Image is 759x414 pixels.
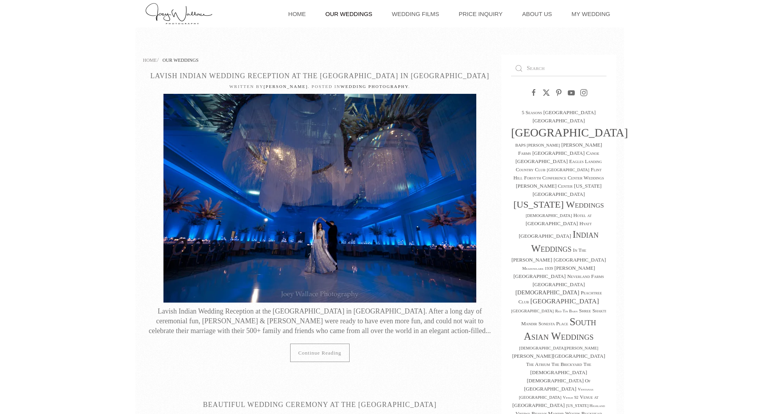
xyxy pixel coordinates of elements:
p: Written by . Posted in . [143,83,497,90]
a: Fernbank Museum (1 item) [547,168,589,172]
a: Atlanta (46 items) [511,126,628,139]
a: Red Tin Barn (1 item) [555,309,578,313]
a: Meadowlark 1939 (1 item) [522,266,553,271]
a: Frazer Center (2 items) [516,183,572,189]
a: Eagles Landing Country Club (2 items) [516,158,602,172]
a: Morgan View Farm (2 items) [513,265,595,279]
a: Canoe Atlanta (2 items) [515,150,599,164]
a: Beautiful Wedding Ceremony At The [GEOGRAPHIC_DATA] [203,401,437,409]
a: Home [143,57,157,63]
a: Georgia Weddings (18 items) [513,199,604,210]
a: Tate House (2 items) [512,353,605,359]
a: Continue reading [290,344,350,362]
a: Wedding Photography [341,84,409,89]
a: 5 Seasons Atlanta (2 items) [522,109,596,115]
a: Lavish Indian Wedding Reception at the [GEOGRAPHIC_DATA] in [GEOGRAPHIC_DATA] [150,72,489,80]
a: Neverland Farms (2 items) [567,273,604,279]
a: Flint Hill (2 items) [513,167,602,181]
span: Our Weddings [163,57,199,63]
a: Piedmont Park (5 items) [530,298,599,305]
a: Ponce City Market (1 item) [511,309,554,313]
a: Indian Wedding Reception at The Hotel at Avalon In Alpharetta [163,194,476,201]
a: The Atrium (2 items) [526,361,550,367]
a: Peachtree Club (2 items) [519,290,602,305]
a: Virginia Highland (1 item) [566,403,605,408]
a: South Asian Weddings (29 items) [524,316,596,342]
div: Lavish Indian Wedding Reception at the [GEOGRAPHIC_DATA] in [GEOGRAPHIC_DATA]. After a long day o... [143,306,497,336]
a: Forsyth Conference Center Weddings (2 items) [524,175,604,181]
a: Holy Trinity Catholic Church (1 item) [526,213,572,218]
a: Bradford House and Garden (2 items) [532,150,585,156]
a: King Plow Arts Center (2 items) [554,257,606,263]
a: Pakistani (3 items) [515,289,580,296]
nav: Breadcrumb [143,55,497,65]
input: Search [511,61,606,76]
a: St. Thomas More Catholic Churchl (1 item) [519,346,598,350]
a: Venue at CeNita Vineyards (2 items) [512,394,598,408]
a: Ashton Gardens (2 items) [533,118,585,124]
a: [PERSON_NAME] [264,84,308,89]
a: Old Mill Park (2 items) [533,281,585,287]
a: Sonesta Place (2 items) [538,321,568,326]
a: BAPS Shri Swaminarayan Mandir (1 item) [515,143,560,147]
a: Georgia Tech Conference Center (2 items) [533,183,601,197]
a: Bogle Farms (2 items) [518,142,602,156]
a: Shree Shakti Mandir (2 items) [521,308,606,326]
img: Indian Wedding Reception at The Hotel at Avalon In Alpharetta [163,94,476,303]
a: The Brickyard (2 items) [551,361,582,367]
a: Venue 92 (1 item) [563,395,578,400]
